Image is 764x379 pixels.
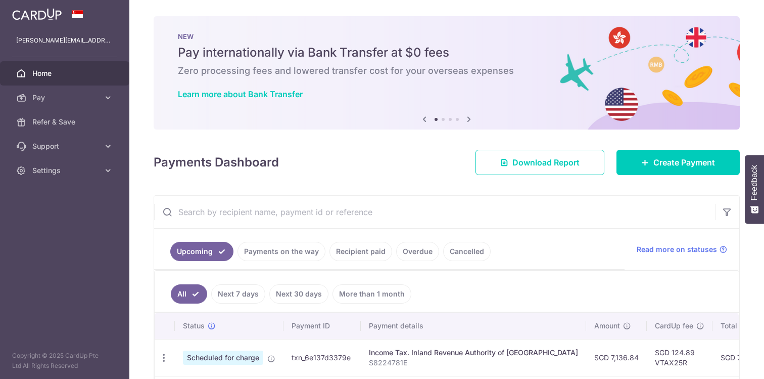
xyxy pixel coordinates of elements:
[178,32,715,40] p: NEW
[637,244,727,255] a: Read more on statuses
[16,35,113,46] p: [PERSON_NAME][EMAIL_ADDRESS][DOMAIN_NAME]
[32,165,99,176] span: Settings
[721,321,754,331] span: Total amt.
[237,242,325,261] a: Payments on the way
[647,339,712,376] td: SGD 124.89 VTAX25R
[269,284,328,304] a: Next 30 days
[283,339,361,376] td: txn_6e137d3379e
[154,196,715,228] input: Search by recipient name, payment id or reference
[396,242,439,261] a: Overdue
[32,93,99,103] span: Pay
[171,284,207,304] a: All
[32,141,99,151] span: Support
[12,8,62,20] img: CardUp
[512,156,580,169] span: Download Report
[637,244,717,255] span: Read more on statuses
[32,117,99,127] span: Refer & Save
[594,321,620,331] span: Amount
[154,16,740,130] img: Bank transfer banner
[616,150,740,175] a: Create Payment
[32,68,99,78] span: Home
[443,242,491,261] a: Cancelled
[475,150,604,175] a: Download Report
[655,321,693,331] span: CardUp fee
[745,155,764,224] button: Feedback - Show survey
[154,153,279,172] h4: Payments Dashboard
[183,351,263,365] span: Scheduled for charge
[369,348,578,358] div: Income Tax. Inland Revenue Authority of [GEOGRAPHIC_DATA]
[178,65,715,77] h6: Zero processing fees and lowered transfer cost for your overseas expenses
[211,284,265,304] a: Next 7 days
[750,165,759,200] span: Feedback
[369,358,578,368] p: S8224781E
[653,156,715,169] span: Create Payment
[332,284,411,304] a: More than 1 month
[586,339,647,376] td: SGD 7,136.84
[178,45,715,61] h5: Pay internationally via Bank Transfer at $0 fees
[283,313,361,339] th: Payment ID
[183,321,205,331] span: Status
[170,242,233,261] a: Upcoming
[361,313,586,339] th: Payment details
[329,242,392,261] a: Recipient paid
[178,89,303,99] a: Learn more about Bank Transfer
